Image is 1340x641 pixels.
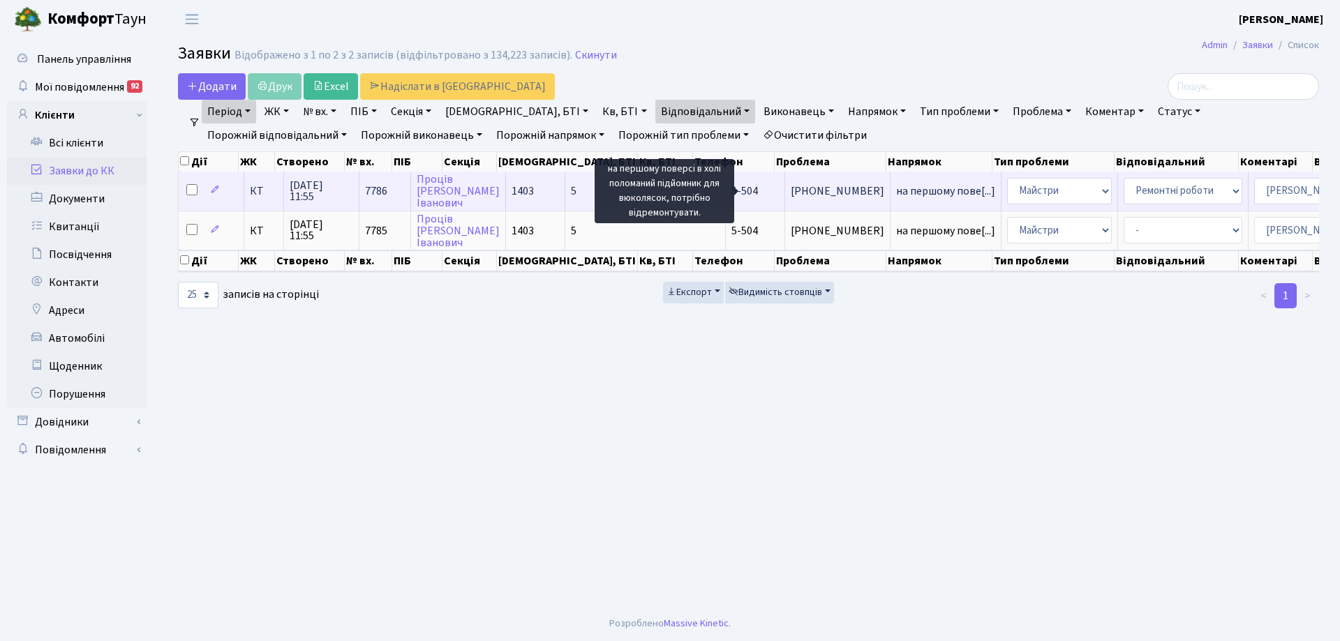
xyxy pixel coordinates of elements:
[345,152,393,172] th: № вх.
[497,250,638,271] th: [DEMOGRAPHIC_DATA], БТІ
[7,185,147,213] a: Документи
[442,250,497,271] th: Секція
[7,45,147,73] a: Панель управління
[571,223,576,239] span: 5
[914,100,1004,123] a: Тип проблеми
[1239,152,1313,172] th: Коментарі
[7,157,147,185] a: Заявки до КК
[174,8,209,31] button: Переключити навігацію
[886,250,993,271] th: Напрямок
[896,223,995,239] span: на першому пове[...]
[7,436,147,464] a: Повідомлення
[7,101,147,129] a: Клієнти
[667,285,712,299] span: Експорт
[275,152,345,172] th: Створено
[442,152,497,172] th: Секція
[7,213,147,241] a: Квитанції
[178,282,319,308] label: записів на сторінці
[127,80,142,93] div: 92
[758,100,840,123] a: Виконавець
[497,152,638,172] th: [DEMOGRAPHIC_DATA], БТІ
[202,100,256,123] a: Період
[202,123,352,147] a: Порожній відповідальний
[47,8,147,31] span: Таун
[297,100,342,123] a: № вх.
[1239,250,1313,271] th: Коментарі
[275,250,345,271] th: Створено
[1007,100,1077,123] a: Проблема
[693,250,775,271] th: Телефон
[757,123,872,147] a: Очистити фільтри
[842,100,911,123] a: Напрямок
[1080,100,1149,123] a: Коментар
[613,123,754,147] a: Порожній тип проблеми
[239,152,275,172] th: ЖК
[392,250,442,271] th: ПІБ
[239,250,275,271] th: ЖК
[440,100,594,123] a: [DEMOGRAPHIC_DATA], БТІ
[992,250,1115,271] th: Тип проблеми
[575,49,617,62] a: Скинути
[250,225,278,236] span: КТ
[1239,12,1323,27] b: [PERSON_NAME]
[47,8,114,30] b: Комфорт
[597,100,652,123] a: Кв, БТІ
[345,100,382,123] a: ПІБ
[304,73,358,100] a: Excel
[365,223,387,239] span: 7785
[7,324,147,352] a: Автомобілі
[663,282,724,303] button: Експорт
[791,186,884,197] span: [PHONE_NUMBER]
[693,152,775,172] th: Телефон
[664,616,729,631] a: Massive Kinetic
[355,123,488,147] a: Порожній виконавець
[1242,38,1273,52] a: Заявки
[290,219,353,241] span: [DATE] 11:55
[1168,73,1319,100] input: Пошук...
[1115,250,1239,271] th: Відповідальний
[491,123,610,147] a: Порожній напрямок
[178,41,231,66] span: Заявки
[259,100,295,123] a: ЖК
[1273,38,1319,53] li: Список
[731,183,758,199] span: 5-504
[179,152,239,172] th: Дії
[1202,38,1228,52] a: Admin
[638,152,692,172] th: Кв, БТІ
[187,79,237,94] span: Додати
[392,152,442,172] th: ПІБ
[385,100,437,123] a: Секція
[512,223,534,239] span: 1403
[178,282,218,308] select: записів на сторінці
[365,183,387,199] span: 7786
[7,408,147,436] a: Довідники
[731,223,758,239] span: 5-504
[37,52,131,67] span: Панель управління
[14,6,42,33] img: logo.png
[992,152,1115,172] th: Тип проблеми
[638,250,692,271] th: Кв, БТІ
[609,616,731,631] div: Розроблено .
[417,211,500,250] a: Проців[PERSON_NAME]Іванович
[35,80,124,95] span: Мої повідомлення
[775,250,886,271] th: Проблема
[7,296,147,324] a: Адреси
[791,225,884,236] span: [PHONE_NUMBER]
[886,152,993,172] th: Напрямок
[7,352,147,380] a: Щоденник
[729,285,822,299] span: Видимість стовпців
[1181,31,1340,60] nav: breadcrumb
[1239,11,1323,28] a: [PERSON_NAME]
[1115,152,1239,172] th: Відповідальний
[250,186,278,197] span: КТ
[655,100,755,123] a: Відповідальний
[7,129,147,157] a: Всі клієнти
[571,183,576,199] span: 5
[896,183,995,199] span: на першому пове[...]
[178,73,246,100] a: Додати
[725,282,834,303] button: Видимість стовпців
[7,73,147,101] a: Мої повідомлення92
[234,49,572,62] div: Відображено з 1 по 2 з 2 записів (відфільтровано з 134,223 записів).
[345,250,393,271] th: № вх.
[290,180,353,202] span: [DATE] 11:55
